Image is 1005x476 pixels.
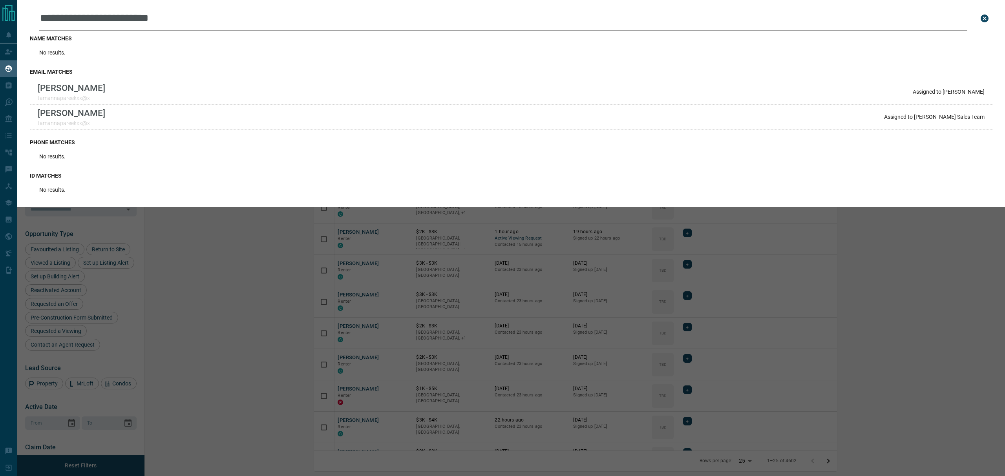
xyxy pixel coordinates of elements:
[39,49,66,56] p: No results.
[38,120,105,126] p: tamannapareekxx@x
[913,89,985,95] p: Assigned to [PERSON_NAME]
[30,139,992,145] h3: phone matches
[38,95,105,101] p: tamannapareekxx@x
[38,83,105,93] p: [PERSON_NAME]
[39,187,66,193] p: No results.
[38,108,105,118] p: [PERSON_NAME]
[30,35,992,42] h3: name matches
[39,153,66,160] p: No results.
[30,173,992,179] h3: id matches
[884,114,985,120] p: Assigned to [PERSON_NAME] Sales Team
[30,69,992,75] h3: email matches
[977,11,992,26] button: close search bar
